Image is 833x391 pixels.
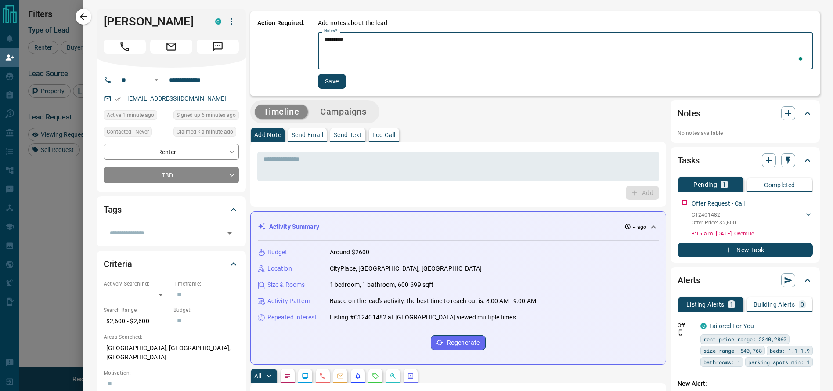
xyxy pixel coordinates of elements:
[292,132,323,138] p: Send Email
[764,182,795,188] p: Completed
[678,150,813,171] div: Tasks
[177,111,236,119] span: Signed up 6 minutes ago
[692,209,813,228] div: C12401482Offer Price: $2,600
[215,18,221,25] div: condos.ca
[324,28,337,34] label: Notes
[754,301,795,308] p: Building Alerts
[730,301,733,308] p: 1
[267,248,288,257] p: Budget
[354,373,361,380] svg: Listing Alerts
[686,301,725,308] p: Listing Alerts
[709,322,754,329] a: Tailored For You
[173,127,239,139] div: Tue Sep 16 2025
[678,129,813,137] p: No notes available
[127,95,227,102] a: [EMAIL_ADDRESS][DOMAIN_NAME]
[258,219,659,235] div: Activity Summary-- ago
[173,280,239,288] p: Timeframe:
[330,264,482,273] p: CityPlace, [GEOGRAPHIC_DATA], [GEOGRAPHIC_DATA]
[104,314,169,329] p: $2,600 - $2,600
[330,248,370,257] p: Around $2600
[104,369,239,377] p: Motivation:
[678,322,695,329] p: Off
[389,373,397,380] svg: Opportunities
[678,243,813,257] button: New Task
[692,230,813,238] p: 8:15 a.m. [DATE] - Overdue
[372,132,396,138] p: Log Call
[318,74,346,89] button: Save
[372,373,379,380] svg: Requests
[407,373,414,380] svg: Agent Actions
[267,297,310,306] p: Activity Pattern
[115,96,121,102] svg: Email Verified
[330,313,516,322] p: Listing #C12401482 at [GEOGRAPHIC_DATA] viewed multiple times
[700,323,707,329] div: condos.ca
[431,335,486,350] button: Regenerate
[104,199,239,220] div: Tags
[104,110,169,123] div: Tue Sep 16 2025
[104,14,202,29] h1: [PERSON_NAME]
[254,132,281,138] p: Add Note
[267,280,305,290] p: Size & Rooms
[104,333,239,341] p: Areas Searched:
[801,301,804,308] p: 0
[318,18,387,28] p: Add notes about the lead
[254,373,261,379] p: All
[104,40,146,54] span: Call
[255,105,308,119] button: Timeline
[330,297,536,306] p: Based on the lead's activity, the best time to reach out is: 8:00 AM - 9:00 AM
[678,153,700,167] h2: Tasks
[104,280,169,288] p: Actively Searching:
[104,144,239,160] div: Renter
[173,110,239,123] div: Tue Sep 16 2025
[692,211,736,219] p: C12401482
[693,181,717,188] p: Pending
[678,270,813,291] div: Alerts
[107,111,154,119] span: Active 1 minute ago
[104,203,122,217] h2: Tags
[257,18,305,89] p: Action Required:
[678,329,684,336] svg: Push Notification Only
[104,306,169,314] p: Search Range:
[692,219,736,227] p: Offer Price: $2,600
[703,358,740,366] span: bathrooms: 1
[770,346,810,355] span: beds: 1.1-1.9
[177,127,233,136] span: Claimed < a minute ago
[197,40,239,54] span: Message
[107,127,149,136] span: Contacted - Never
[269,222,319,232] p: Activity Summary
[104,341,239,365] p: [GEOGRAPHIC_DATA], [GEOGRAPHIC_DATA], [GEOGRAPHIC_DATA]
[302,373,309,380] svg: Lead Browsing Activity
[150,40,192,54] span: Email
[678,379,813,388] p: New Alert:
[703,346,762,355] span: size range: 540,768
[267,264,292,273] p: Location
[324,36,807,66] textarea: To enrich screen reader interactions, please activate Accessibility in Grammarly extension settings
[311,105,375,119] button: Campaigns
[678,106,700,120] h2: Notes
[104,167,239,183] div: TBD
[678,103,813,124] div: Notes
[334,132,362,138] p: Send Text
[703,335,786,344] span: rent price range: 2340,2860
[337,373,344,380] svg: Emails
[173,306,239,314] p: Budget:
[633,223,646,231] p: -- ago
[692,199,745,208] p: Offer Request - Call
[267,313,317,322] p: Repeated Interest
[104,257,132,271] h2: Criteria
[151,75,162,85] button: Open
[722,181,726,188] p: 1
[678,273,700,287] h2: Alerts
[224,227,236,239] button: Open
[330,280,434,290] p: 1 bedroom, 1 bathroom, 600-699 sqft
[319,373,326,380] svg: Calls
[284,373,291,380] svg: Notes
[748,358,810,366] span: parking spots min: 1
[104,253,239,275] div: Criteria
